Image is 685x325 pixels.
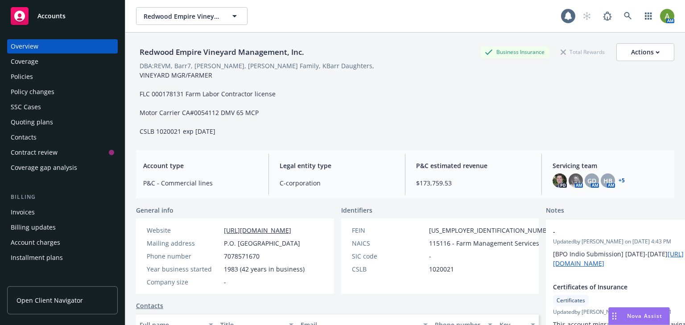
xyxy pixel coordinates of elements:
[609,308,620,325] div: Drag to move
[147,251,220,261] div: Phone number
[143,178,258,188] span: P&C - Commercial lines
[136,46,308,58] div: Redwood Empire Vineyard Management, Inc.
[352,264,425,274] div: CSLB
[660,9,674,23] img: photo
[7,160,118,175] a: Coverage gap analysis
[429,264,454,274] span: 1020021
[352,226,425,235] div: FEIN
[352,239,425,248] div: NAICS
[416,178,531,188] span: $173,759.53
[352,251,425,261] div: SIC code
[140,71,276,136] span: VINEYARD MGR/FARMER FLC 000178131 Farm Labor Contractor license Motor Carrier CA#0054112 DMV 65 M...
[136,301,163,310] a: Contacts
[7,4,118,29] a: Accounts
[147,277,220,287] div: Company size
[578,7,596,25] a: Start snowing
[136,206,173,215] span: General info
[7,70,118,84] a: Policies
[224,277,226,287] span: -
[144,12,221,21] span: Redwood Empire Vineyard Management, Inc.
[11,145,58,160] div: Contract review
[341,206,372,215] span: Identifiers
[627,312,662,320] span: Nova Assist
[556,46,609,58] div: Total Rewards
[224,264,305,274] span: 1983 (42 years in business)
[147,264,220,274] div: Year business started
[17,296,83,305] span: Open Client Navigator
[619,178,625,183] a: +5
[553,173,567,188] img: photo
[11,54,38,69] div: Coverage
[587,176,596,185] span: GD
[429,226,557,235] span: [US_EMPLOYER_IDENTIFICATION_NUMBER]
[143,161,258,170] span: Account type
[7,39,118,53] a: Overview
[640,7,657,25] a: Switch app
[37,12,66,20] span: Accounts
[416,161,531,170] span: P&C estimated revenue
[553,161,667,170] span: Servicing team
[7,100,118,114] a: SSC Cases
[11,160,77,175] div: Coverage gap analysis
[480,46,549,58] div: Business Insurance
[11,85,54,99] div: Policy changes
[553,282,685,292] span: Certificates of Insurance
[11,205,35,219] div: Invoices
[619,7,637,25] a: Search
[224,239,300,248] span: P.O. [GEOGRAPHIC_DATA]
[598,7,616,25] a: Report a Bug
[7,54,118,69] a: Coverage
[136,7,248,25] button: Redwood Empire Vineyard Management, Inc.
[11,130,37,144] div: Contacts
[280,161,394,170] span: Legal entity type
[11,220,56,234] div: Billing updates
[7,220,118,234] a: Billing updates
[147,239,220,248] div: Mailing address
[11,70,33,84] div: Policies
[11,39,38,53] div: Overview
[429,251,431,261] span: -
[631,44,660,61] div: Actions
[280,178,394,188] span: C-corporation
[7,85,118,99] a: Policy changes
[7,193,118,202] div: Billing
[7,251,118,265] a: Installment plans
[608,307,670,325] button: Nova Assist
[11,251,63,265] div: Installment plans
[224,251,260,261] span: 7078571670
[569,173,583,188] img: photo
[7,205,118,219] a: Invoices
[7,145,118,160] a: Contract review
[11,100,41,114] div: SSC Cases
[429,239,539,248] span: 115116 - Farm Management Services
[616,43,674,61] button: Actions
[557,296,585,304] span: Certificates
[11,235,60,250] div: Account charges
[546,206,564,216] span: Notes
[553,227,685,236] span: -
[603,176,612,185] span: HB
[7,235,118,250] a: Account charges
[140,61,374,70] div: DBA: REVM, Barr7, [PERSON_NAME], [PERSON_NAME] Family, KBarr Daughters,
[147,226,220,235] div: Website
[7,130,118,144] a: Contacts
[224,226,291,234] a: [URL][DOMAIN_NAME]
[11,115,53,129] div: Quoting plans
[7,115,118,129] a: Quoting plans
